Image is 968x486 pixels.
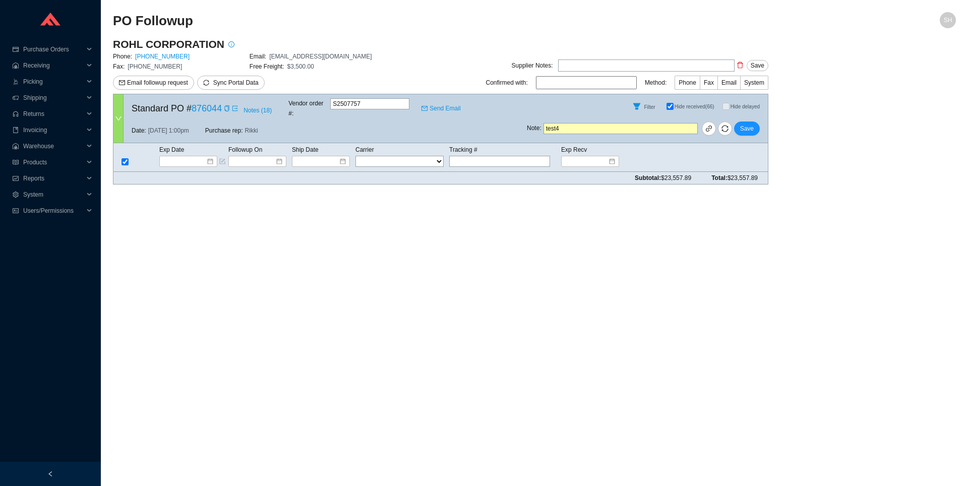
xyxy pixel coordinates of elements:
span: Standard PO # [132,101,222,116]
span: Filter [644,104,655,110]
span: book [12,127,19,133]
span: Exp Recv [561,146,587,153]
span: Phone: [113,53,132,60]
span: Tracking # [449,146,477,153]
span: Email: [250,53,266,60]
span: idcard [12,208,19,214]
span: Purchase rep: [205,126,243,136]
a: export [232,103,238,113]
button: delete [735,58,746,72]
span: $3,500.00 [287,63,314,70]
button: Filter [629,98,645,114]
span: Returns [23,106,84,122]
span: $23,557.89 [728,174,758,181]
span: SH [944,12,952,28]
span: Reports [23,170,84,187]
button: Save [734,121,760,136]
span: Carrier [355,146,374,153]
span: read [12,159,19,165]
span: left [47,471,53,477]
span: Total: [711,173,758,183]
span: Email followup request [127,78,188,88]
a: 876044 [192,103,222,113]
div: Copy [224,103,230,113]
span: export [232,105,238,111]
span: [PHONE_NUMBER] [128,63,182,70]
span: Receiving [23,57,84,74]
span: Rikki [245,126,258,136]
span: Subtotal: [635,173,691,183]
span: Exp Date [159,146,184,153]
span: Sync Portal Data [213,79,259,86]
span: Ship Date [292,146,319,153]
span: Hide delayed [731,104,760,109]
span: fund [12,175,19,181]
a: [PHONE_NUMBER] [135,53,190,60]
span: Invoicing [23,122,84,138]
span: System [23,187,84,203]
span: Fax [704,79,714,86]
span: form [219,158,225,164]
span: Vendor order # : [288,98,328,118]
a: mailSend Email [421,103,460,113]
span: Purchase Orders [23,41,84,57]
span: Warehouse [23,138,84,154]
span: down [115,115,122,122]
span: delete [735,62,745,69]
span: System [744,79,764,86]
a: link [702,121,716,136]
span: sync [203,80,209,86]
span: Date: [132,126,146,136]
span: credit-card [12,46,19,52]
span: Phone [679,79,696,86]
span: copy [224,105,230,111]
span: Notes ( 18 ) [244,105,272,115]
span: setting [12,192,19,198]
span: mail [119,80,125,87]
span: Free Freight: [250,63,284,70]
h3: ROHL CORPORATION [113,37,224,51]
span: filter [629,102,644,110]
span: Save [740,124,754,134]
button: sync [718,121,732,136]
div: Confirmed with: Method: [486,76,768,90]
button: Save [747,60,768,71]
button: Notes (18) [243,105,272,112]
span: Products [23,154,84,170]
span: Users/Permissions [23,203,84,219]
button: syncSync Portal Data [197,76,265,90]
span: [DATE] 1:00pm [148,126,189,136]
div: Supplier Notes: [512,60,553,71]
span: Save [751,60,764,71]
span: Followup On [228,146,262,153]
span: Shipping [23,90,84,106]
span: customer-service [12,111,19,117]
button: mailEmail followup request [113,76,194,90]
input: Hide received(66) [667,103,674,110]
span: Note : [527,123,541,134]
span: $23,557.89 [661,174,691,181]
span: Hide received (66) [675,104,714,109]
span: [EMAIL_ADDRESS][DOMAIN_NAME] [269,53,372,60]
span: Picking [23,74,84,90]
button: info-circle [224,37,238,51]
span: Email [721,79,737,86]
span: Fax: [113,63,125,70]
h2: PO Followup [113,12,745,30]
span: link [705,126,712,134]
input: Hide delayed [722,103,730,110]
span: mail [421,105,428,111]
span: sync [718,125,732,132]
span: info-circle [225,41,238,47]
